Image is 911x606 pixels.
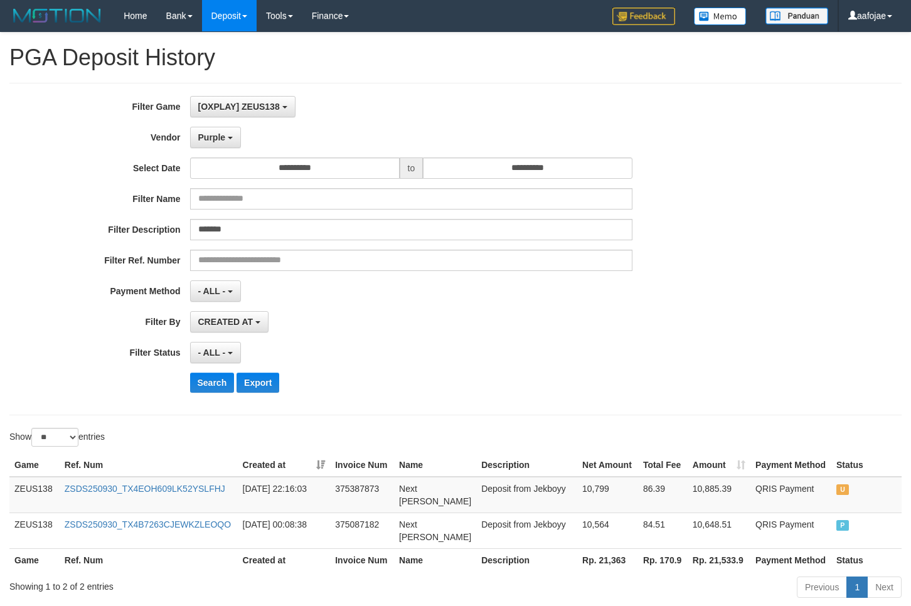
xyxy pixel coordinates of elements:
th: Invoice Num [330,548,394,571]
td: 84.51 [638,513,688,548]
td: Deposit from Jekboyy [476,477,577,513]
th: Rp. 21,533.9 [688,548,750,571]
th: Payment Method [750,454,831,477]
img: Button%20Memo.svg [694,8,747,25]
h1: PGA Deposit History [9,45,902,70]
a: Previous [797,577,847,598]
th: Created at [238,548,331,571]
td: QRIS Payment [750,477,831,513]
th: Name [394,454,476,477]
th: Amount: activate to sort column ascending [688,454,750,477]
button: Purple [190,127,241,148]
th: Payment Method [750,548,831,571]
a: Next [867,577,902,598]
button: Export [237,373,279,393]
a: 1 [846,577,868,598]
img: MOTION_logo.png [9,6,105,25]
th: Rp. 21,363 [577,548,638,571]
span: to [400,157,424,179]
span: Purple [198,132,226,142]
th: Total Fee [638,454,688,477]
td: 86.39 [638,477,688,513]
th: Rp. 170.9 [638,548,688,571]
td: 10,564 [577,513,638,548]
td: Next [PERSON_NAME] [394,513,476,548]
span: UNPAID [836,484,849,495]
th: Net Amount [577,454,638,477]
td: 375387873 [330,477,394,513]
td: 10,648.51 [688,513,750,548]
td: 10,885.39 [688,477,750,513]
span: [OXPLAY] ZEUS138 [198,102,280,112]
button: [OXPLAY] ZEUS138 [190,96,296,117]
td: 10,799 [577,477,638,513]
th: Name [394,548,476,571]
td: QRIS Payment [750,513,831,548]
th: Description [476,454,577,477]
img: panduan.png [765,8,828,24]
th: Status [831,548,902,571]
td: [DATE] 00:08:38 [238,513,331,548]
th: Created at: activate to sort column ascending [238,454,331,477]
th: Invoice Num [330,454,394,477]
th: Description [476,548,577,571]
span: PAID [836,520,849,531]
img: Feedback.jpg [612,8,675,25]
td: Next [PERSON_NAME] [394,477,476,513]
th: Status [831,454,902,477]
td: Deposit from Jekboyy [476,513,577,548]
td: 375087182 [330,513,394,548]
td: [DATE] 22:16:03 [238,477,331,513]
